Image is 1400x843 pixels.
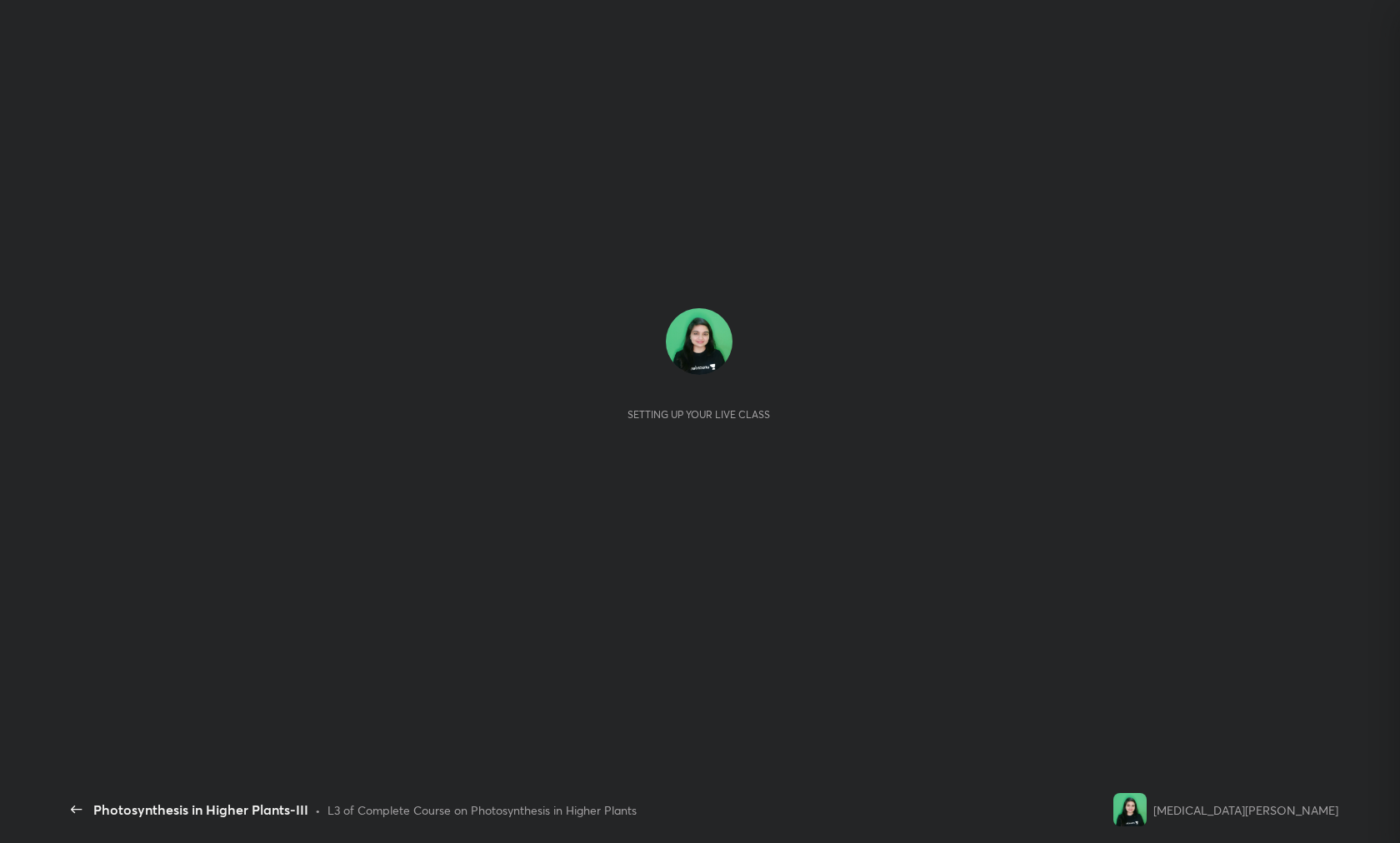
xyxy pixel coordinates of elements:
[1153,801,1338,819] div: [MEDICAL_DATA][PERSON_NAME]
[627,408,770,421] div: Setting up your live class
[315,801,321,819] div: •
[93,800,308,820] div: Photosynthesis in Higher Plants-III
[327,801,637,819] div: L3 of Complete Course on Photosynthesis in Higher Plants
[666,308,732,375] img: 9a7fcd7d765c4f259b8b688c0b597ba8.jpg
[1113,793,1147,826] img: 9a7fcd7d765c4f259b8b688c0b597ba8.jpg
